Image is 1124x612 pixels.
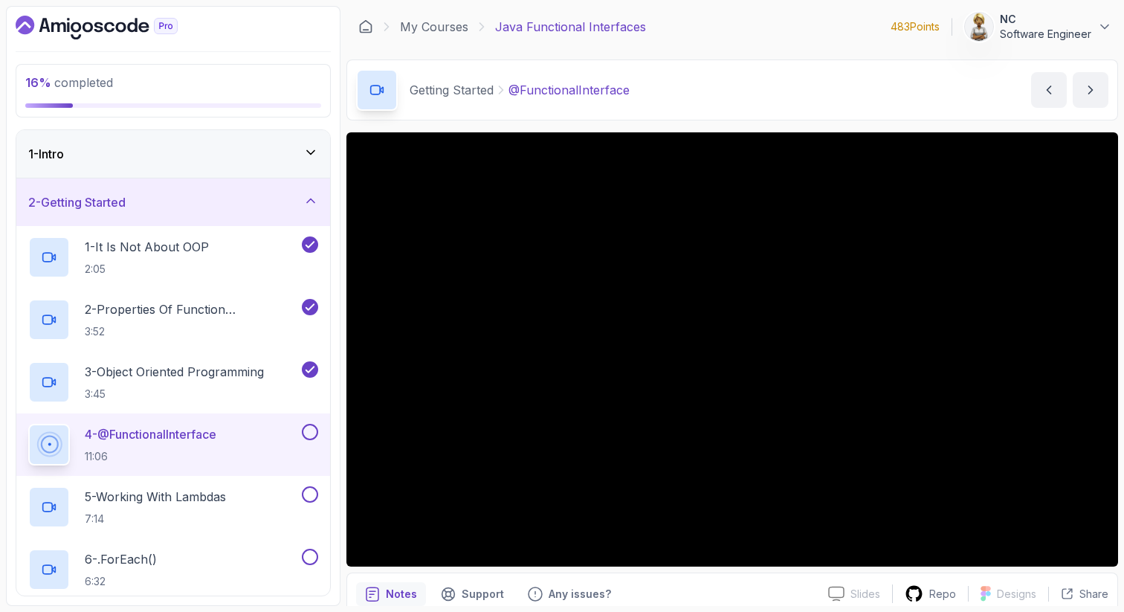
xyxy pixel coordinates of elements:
[1031,72,1067,108] button: previous content
[929,587,956,602] p: Repo
[28,424,318,466] button: 4-@FunctionalInterface11:06
[28,193,126,211] h3: 2 - Getting Started
[85,512,226,526] p: 7:14
[85,238,209,256] p: 1 - It Is Not About OOP
[358,19,373,34] a: Dashboard
[346,132,1118,567] iframe: 4 - @FunctionalInterface
[386,587,417,602] p: Notes
[85,300,299,318] p: 2 - Properties Of Function Programming
[85,488,226,506] p: 5 - Working With Lambdas
[1079,587,1108,602] p: Share
[549,587,611,602] p: Any issues?
[891,19,940,34] p: 483 Points
[28,145,64,163] h3: 1 - Intro
[964,12,1112,42] button: user profile imageNCSoftware Engineer
[85,449,216,464] p: 11:06
[893,584,968,603] a: Repo
[356,582,426,606] button: notes button
[508,81,630,99] p: @FunctionalInterface
[16,16,212,39] a: Dashboard
[85,262,209,277] p: 2:05
[28,299,318,341] button: 2-Properties Of Function Programming3:52
[1073,72,1108,108] button: next content
[85,550,157,568] p: 6 - .forEach()
[1000,12,1091,27] p: NC
[28,236,318,278] button: 1-It Is Not About OOP2:05
[85,324,299,339] p: 3:52
[28,361,318,403] button: 3-Object Oriented Programming3:45
[16,178,330,226] button: 2-Getting Started
[997,587,1036,602] p: Designs
[16,130,330,178] button: 1-Intro
[85,387,264,402] p: 3:45
[1048,587,1108,602] button: Share
[519,582,620,606] button: Feedback button
[400,18,468,36] a: My Courses
[410,81,494,99] p: Getting Started
[85,363,264,381] p: 3 - Object Oriented Programming
[462,587,504,602] p: Support
[432,582,513,606] button: Support button
[25,75,113,90] span: completed
[965,13,993,41] img: user profile image
[85,425,216,443] p: 4 - @FunctionalInterface
[850,587,880,602] p: Slides
[28,549,318,590] button: 6-.forEach()6:32
[495,18,646,36] p: Java Functional Interfaces
[85,574,157,589] p: 6:32
[28,486,318,528] button: 5-Working With Lambdas7:14
[1000,27,1091,42] p: Software Engineer
[25,75,51,90] span: 16 %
